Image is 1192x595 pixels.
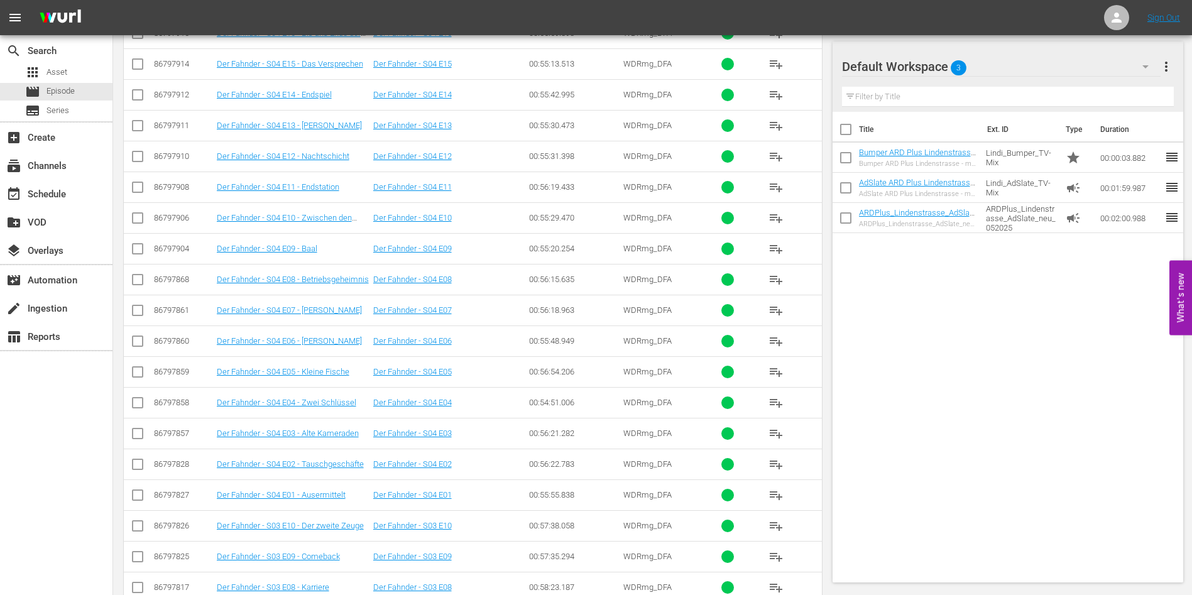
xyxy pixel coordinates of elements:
[623,151,672,161] span: WDRmg_DFA
[761,542,791,572] button: playlist_add
[154,90,213,99] div: 86797912
[217,521,364,530] a: Der Fahnder - S03 E10 - Der zweite Zeuge
[373,521,452,530] a: Der Fahnder - S03 E10
[154,59,213,68] div: 86797914
[373,59,452,68] a: Der Fahnder - S04 E15
[25,84,40,99] span: Episode
[768,457,784,472] span: playlist_add
[154,305,213,315] div: 86797861
[529,275,619,284] div: 00:56:15.635
[373,552,452,561] a: Der Fahnder - S03 E09
[1159,52,1174,82] button: more_vert
[529,552,619,561] div: 00:57:35.294
[6,43,21,58] span: Search
[373,182,452,192] a: Der Fahnder - S04 E11
[154,151,213,161] div: 86797910
[761,295,791,325] button: playlist_add
[981,173,1061,203] td: Lindi_AdSlate_TV-Mix
[373,490,452,499] a: Der Fahnder - S04 E01
[768,87,784,102] span: playlist_add
[761,449,791,479] button: playlist_add
[623,213,672,222] span: WDRmg_DFA
[1095,203,1164,233] td: 00:02:00.988
[6,215,21,230] span: VOD
[529,151,619,161] div: 00:55:31.398
[217,182,339,192] a: Der Fahnder - S04 E11 - Endstation
[623,59,672,68] span: WDRmg_DFA
[768,272,784,287] span: playlist_add
[529,521,619,530] div: 00:57:38.058
[768,364,784,379] span: playlist_add
[217,459,364,469] a: Der Fahnder - S04 E02 - Tauschgeschäfte
[6,273,21,288] span: Automation
[154,552,213,561] div: 86797825
[842,49,1161,84] div: Default Workspace
[623,398,672,407] span: WDRmg_DFA
[217,151,349,161] a: Der Fahnder - S04 E12 - Nachtschicht
[981,203,1061,233] td: ARDPlus_Lindenstrasse_AdSlate_neu_052025
[529,582,619,592] div: 00:58:23.187
[761,511,791,541] button: playlist_add
[6,243,21,258] span: Overlays
[217,275,369,284] a: Der Fahnder - S04 E08 - Betriebsgeheimnis
[8,10,23,25] span: menu
[623,459,672,469] span: WDRmg_DFA
[761,172,791,202] button: playlist_add
[529,121,619,130] div: 00:55:30.473
[1164,210,1179,225] span: reorder
[1095,143,1164,173] td: 00:00:03.882
[761,418,791,449] button: playlist_add
[529,490,619,499] div: 00:55:55.838
[46,104,69,117] span: Series
[761,80,791,110] button: playlist_add
[768,180,784,195] span: playlist_add
[529,59,619,68] div: 00:55:13.513
[217,305,362,315] a: Der Fahnder - S04 E07 - [PERSON_NAME]
[217,582,329,592] a: Der Fahnder - S03 E08 - Karriere
[6,158,21,173] span: Channels
[761,111,791,141] button: playlist_add
[46,66,67,79] span: Asset
[761,141,791,172] button: playlist_add
[623,429,672,438] span: WDRmg_DFA
[373,367,452,376] a: Der Fahnder - S04 E05
[6,187,21,202] span: Schedule
[768,549,784,564] span: playlist_add
[859,112,980,147] th: Title
[1164,180,1179,195] span: reorder
[761,265,791,295] button: playlist_add
[25,65,40,80] span: Asset
[623,367,672,376] span: WDRmg_DFA
[373,275,452,284] a: Der Fahnder - S04 E08
[217,244,317,253] a: Der Fahnder - S04 E09 - Baal
[217,429,359,438] a: Der Fahnder - S04 E03 - Alte Kameraden
[154,398,213,407] div: 86797858
[768,57,784,72] span: playlist_add
[1159,59,1174,74] span: more_vert
[980,112,1059,147] th: Ext. ID
[768,395,784,410] span: playlist_add
[373,582,452,592] a: Der Fahnder - S03 E08
[768,241,784,256] span: playlist_add
[623,305,672,315] span: WDRmg_DFA
[373,213,452,222] a: Der Fahnder - S04 E10
[768,303,784,318] span: playlist_add
[529,429,619,438] div: 00:56:21.282
[1095,173,1164,203] td: 00:01:59.987
[373,121,452,130] a: Der Fahnder - S04 E13
[154,521,213,530] div: 86797826
[154,336,213,346] div: 86797860
[1164,150,1179,165] span: reorder
[623,552,672,561] span: WDRmg_DFA
[1169,260,1192,335] button: Open Feedback Widget
[529,367,619,376] div: 00:56:54.206
[981,143,1061,173] td: Lindi_Bumper_TV-Mix
[761,234,791,264] button: playlist_add
[623,336,672,346] span: WDRmg_DFA
[154,244,213,253] div: 86797904
[768,210,784,226] span: playlist_add
[30,3,90,33] img: ans4CAIJ8jUAAAAAAAAAAAAAAAAAAAAAAAAgQb4GAAAAAAAAAAAAAAAAAAAAAAAAJMjXAAAAAAAAAAAAAAAAAAAAAAAAgAT5G...
[154,182,213,192] div: 86797908
[623,121,672,130] span: WDRmg_DFA
[154,582,213,592] div: 86797817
